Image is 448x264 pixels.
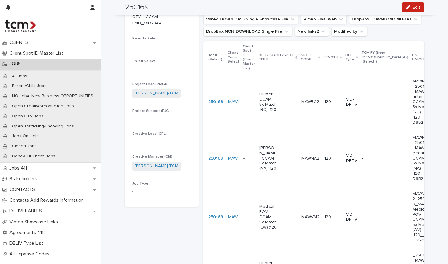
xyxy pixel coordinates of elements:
span: Job Type [132,182,148,185]
p: VID-DRTV [346,97,357,107]
p: - [132,116,191,122]
span: Parent# Select [132,37,159,40]
p: - [132,43,191,50]
img: 4hMmSqQkux38exxPVZHQ [5,20,36,32]
p: NO Job#: New Business OPPORTUNITIES [7,94,98,99]
p: 120 [324,215,341,220]
p: Jobs 411 [7,165,32,171]
p: MAWVM2 [301,213,321,220]
p: VID-DRTV [346,212,357,222]
button: Edit [402,2,424,12]
p: DELIV Type List [7,240,48,246]
p: MAWVM2_250169_MAW_Medical POV CCAM 5x Match (OV) :120___DS5219 [413,191,431,243]
p: DELIVERABLES [7,208,47,214]
p: Open CTV Jobs [7,114,48,119]
span: Child# Select [132,60,155,63]
p: DS UNIQUE [412,52,428,63]
button: Vimeo DOWNLOAD Single Showcase File [203,14,298,24]
p: MAWRC2_250169_MAW_Hunter CCAM 5x Match (RC) :120___DS5217 [413,79,431,125]
p: All Expense Codes [7,251,54,257]
p: 120 [324,156,341,161]
p: All Jobs [7,74,32,79]
a: 250169 [208,156,223,161]
p: Open Trafficking/Encoding Jobs [7,124,79,129]
span: Edit [413,5,420,9]
button: Vimeo Final Web [301,14,347,24]
p: CONTACTS [7,187,40,193]
p: MAWNA2 [301,155,320,161]
p: Jobs On Hold [7,134,44,139]
p: DELIVERABLE/SPOT TITLE [259,52,294,63]
button: New links2 [295,27,329,36]
button: Modified by [331,27,367,36]
a: 250169 [208,215,223,220]
p: - [362,215,380,220]
a: MAW [228,156,238,161]
p: Contacts Add Rewards Information [7,197,89,203]
button: DropBox DOWNLOAD All Files [349,14,421,24]
p: TCM FY (from [DEMOGRAPHIC_DATA]# (Select)) [362,50,405,65]
a: MAW [228,215,238,220]
a: 250169 [208,99,223,105]
p: Closed Jobs [7,144,42,149]
p: - [243,156,254,161]
p: CLIENTS [7,40,33,46]
p: DEL Type [345,52,355,63]
p: Parent/Child Jobs [7,83,51,89]
p: - [362,156,380,161]
p: Client Spot ID Master List [7,50,68,56]
p: Open Creative/Production Jobs [7,104,79,109]
p: - [132,139,191,145]
p: - [132,188,191,195]
p: VID-DRTV [346,153,357,163]
p: - [132,66,191,72]
span: Project Support (PJC) [132,109,170,113]
a: MAW [228,99,238,105]
p: Client Code Select [228,50,239,65]
p: MAWNA2_250169_MAW_Keegan CCAM 5x Match (NA) :120___DS5218 [413,135,431,181]
p: Vimeo Showcase Links [7,219,63,225]
p: - [362,99,380,105]
p: Done/Out There Jobs [7,154,60,159]
p: Medical POV CCAM 5x Match (OV) :120 [259,204,277,230]
a: [PERSON_NAME]-TCM [135,163,178,169]
p: Client Spot ID (from Master List) [243,43,255,72]
p: - [243,215,254,220]
p: Hunter CCAM 5x Match (RC) :120 [259,92,277,112]
span: Creative Lead (CRL) [132,132,167,136]
p: Job# (Select) [208,52,224,63]
p: JOBS [7,61,26,67]
p: [PERSON_NAME] CCAM 5x Match (NA) :120 [259,145,277,171]
a: [PERSON_NAME]-TCM [135,90,178,97]
p: 120 [324,99,341,105]
p: Agreements 411 [7,230,48,236]
p: LENGTH [324,54,338,61]
p: 250169_MAW_DRTV, CTV__CCAM Edits_OID2344 [132,7,177,26]
p: MAWRC2 [301,98,320,105]
p: Stakeholders [7,176,42,182]
button: DropBox NON-DOWNLOAD Single File [203,27,292,36]
p: - [243,99,254,105]
p: SPOT CODE [301,52,317,63]
h2: 250169 [125,3,149,12]
span: Creative Manager (CM) [132,155,172,159]
span: Project Lead (PMGR) [132,82,169,86]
